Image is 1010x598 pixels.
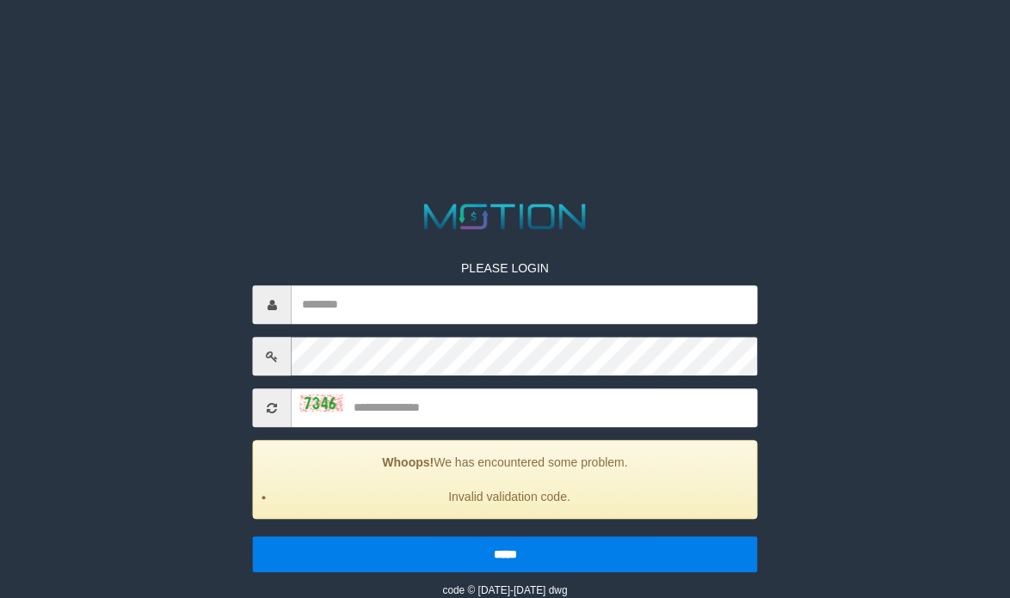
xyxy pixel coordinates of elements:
[382,456,434,470] strong: Whoops!
[253,260,758,278] p: PLEASE LOGIN
[416,199,593,234] img: MOTION_logo.png
[275,489,744,506] li: Invalid validation code.
[442,585,567,597] small: code © [DATE]-[DATE] dwg
[253,441,758,520] div: We has encountered some problem.
[300,394,343,412] img: captcha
